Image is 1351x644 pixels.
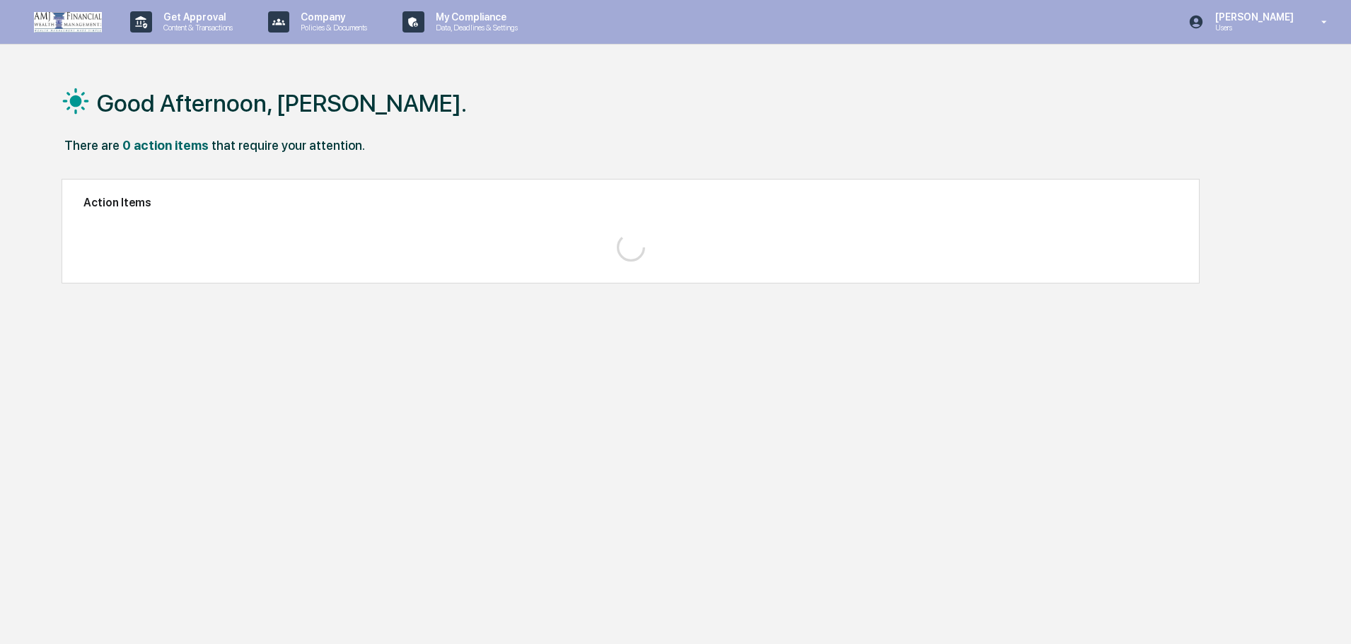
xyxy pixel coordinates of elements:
div: There are [64,138,120,153]
p: [PERSON_NAME] [1204,11,1301,23]
p: Get Approval [152,11,240,23]
p: Users [1204,23,1301,33]
p: My Compliance [424,11,525,23]
h1: Good Afternoon, [PERSON_NAME]. [97,89,467,117]
h2: Action Items [83,196,1178,209]
p: Company [289,11,374,23]
p: Data, Deadlines & Settings [424,23,525,33]
p: Policies & Documents [289,23,374,33]
div: 0 action items [122,138,209,153]
p: Content & Transactions [152,23,240,33]
div: that require your attention. [211,138,365,153]
img: logo [34,12,102,33]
